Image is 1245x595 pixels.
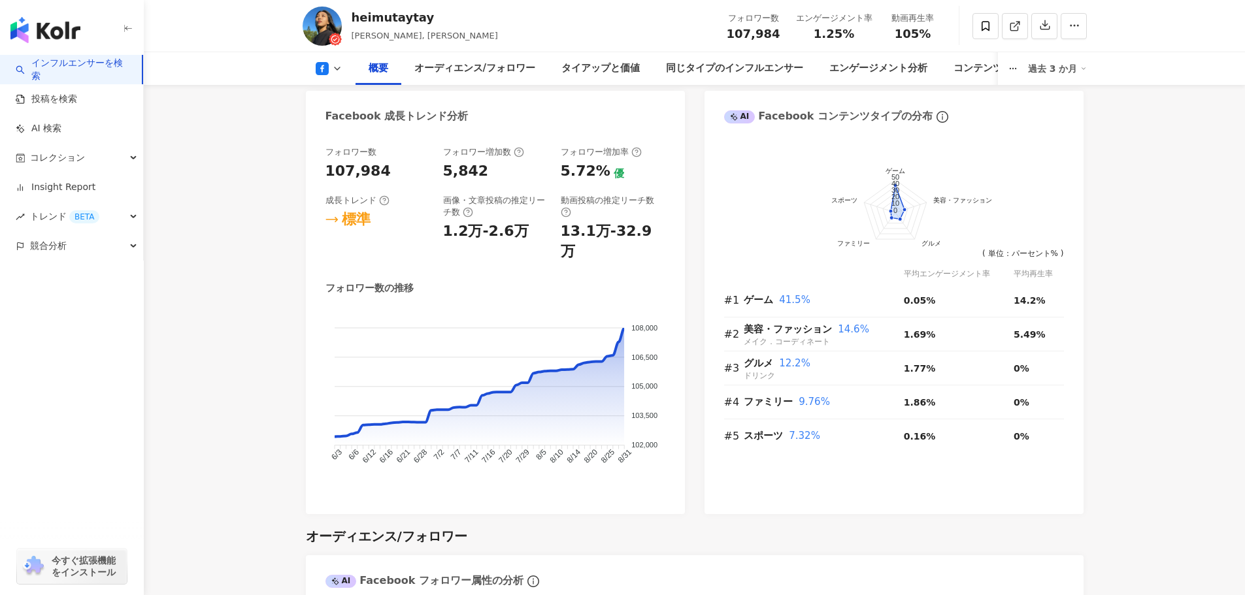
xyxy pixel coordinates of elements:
span: 14.2% [1014,295,1046,306]
div: フォロワー数 [727,12,780,25]
div: 成長トレンド [325,195,390,206]
span: メイク．コーディネート [744,337,830,346]
span: 0% [1014,397,1029,408]
span: 107,984 [727,27,780,40]
tspan: 8/31 [616,447,633,464]
img: KOL Avatar [303,7,342,46]
a: 投稿を検索 [16,93,77,106]
tspan: 105,000 [631,382,657,390]
span: 7.32% [789,430,820,442]
div: 動画投稿の推定リーチ数 [561,195,665,218]
div: 過去 3 か月 [1028,58,1087,79]
div: #4 [724,394,744,410]
tspan: 8/25 [599,447,616,464]
tspan: 8/20 [582,447,599,464]
div: フォロワー増加数 [443,146,524,158]
span: rise [16,212,25,221]
span: ドリンク [744,371,775,380]
tspan: 6/28 [411,447,429,464]
tspan: 106,500 [631,353,657,361]
div: Facebook コンテンツタイプの分布 [724,109,933,123]
span: 105% [895,27,931,40]
span: 0.16% [904,431,936,442]
div: 平均再生率 [1014,268,1064,280]
span: 5.49% [1014,329,1046,340]
text: ファミリー [837,240,869,247]
div: 107,984 [325,161,391,182]
text: スポーツ [831,197,857,204]
text: 10 [891,199,899,207]
div: フォロワー数 [325,146,376,158]
text: 40 [891,180,899,187]
tspan: 7/29 [514,447,531,464]
text: 50 [891,173,899,181]
span: info-circle [525,573,541,589]
span: グルメ [744,357,773,369]
a: AI 検索 [16,122,61,135]
span: 競合分析 [30,231,67,261]
span: コレクション [30,143,85,172]
span: 1.77% [904,363,936,374]
span: スポーツ [744,430,783,442]
div: #2 [724,326,744,342]
span: [PERSON_NAME], [PERSON_NAME] [352,31,498,40]
tspan: 7/2 [431,447,446,461]
text: ゲーム [886,167,905,174]
div: フォロワー数の推移 [325,281,414,295]
div: 1.2万-2.6万 [443,221,529,242]
img: chrome extension [21,556,46,577]
tspan: 8/5 [534,447,548,461]
span: ファミリー [744,396,793,408]
tspan: 7/20 [497,447,514,464]
div: タイアップと価値 [561,61,640,76]
div: オーディエンス/フォロワー [414,61,535,76]
div: フォロワー増加率 [561,146,642,158]
tspan: 7/16 [480,447,497,464]
tspan: 6/21 [394,447,412,464]
div: 概要 [369,61,388,76]
div: #3 [724,360,744,376]
div: 5,842 [443,161,489,182]
span: 1.69% [904,329,936,340]
img: logo [10,17,80,43]
div: Facebook 成長トレンド分析 [325,109,469,123]
div: #5 [724,428,744,444]
div: BETA [69,210,99,223]
span: 1.25% [814,27,854,40]
span: 0% [1014,363,1029,374]
text: 0 [893,206,897,214]
tspan: 7/7 [448,447,463,461]
div: 画像・文章投稿の推定リーチ数 [443,195,548,218]
span: 41.5% [779,294,810,306]
div: AI [724,110,755,123]
tspan: 6/3 [329,447,344,461]
span: 0% [1014,431,1029,442]
tspan: 7/11 [463,447,480,464]
div: Facebook フォロワー属性の分析 [325,573,524,588]
div: AI [325,575,357,588]
span: 12.2% [779,357,810,369]
tspan: 8/14 [565,447,582,464]
tspan: 6/6 [346,447,361,461]
text: 美容・ファッション [933,197,991,204]
div: オーディエンス/フォロワー [306,527,467,545]
div: 標準 [342,210,371,230]
tspan: 6/12 [360,447,378,464]
span: 0.05% [904,295,936,306]
tspan: 108,000 [631,323,657,331]
div: コンテンツ内容分析 [954,61,1042,76]
div: 5.72% [561,161,610,182]
div: 優 [614,167,624,181]
div: heimutaytay [352,9,498,25]
span: ゲーム [744,294,773,306]
div: エンゲージメント率 [796,12,872,25]
text: 30 [891,186,899,194]
text: グルメ [921,240,940,247]
tspan: 103,500 [631,411,657,419]
span: 今すぐ拡張機能をインストール [52,555,123,578]
span: 9.76% [799,396,830,408]
span: 美容・ファッション [744,323,832,335]
div: 動画再生率 [888,12,938,25]
a: chrome extension今すぐ拡張機能をインストール [17,549,127,584]
div: 13.1万-32.9万 [561,221,665,262]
